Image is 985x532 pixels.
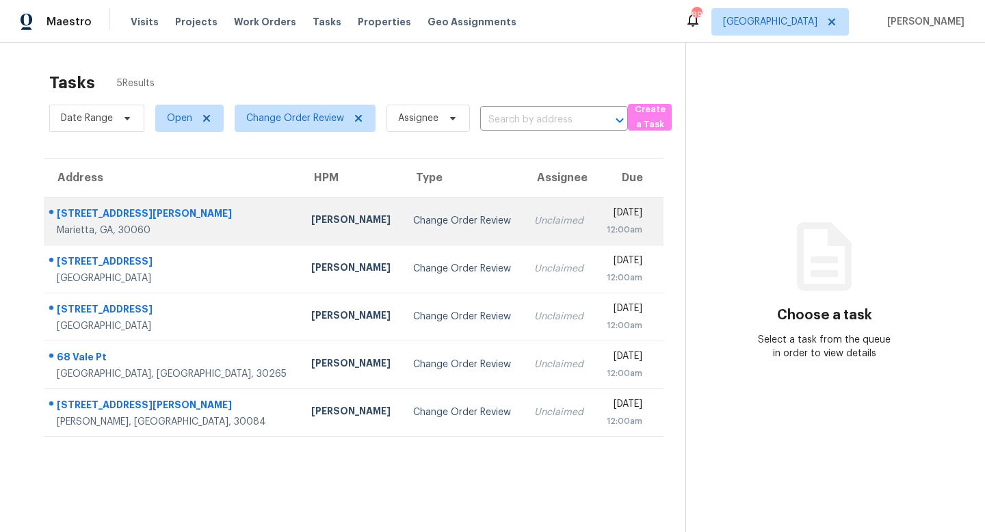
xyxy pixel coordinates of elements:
div: 89 [692,8,701,22]
div: [PERSON_NAME] [311,404,391,421]
div: Marietta, GA, 30060 [57,224,289,237]
div: 12:00am [606,319,642,332]
div: 12:00am [606,271,642,284]
div: Unclaimed [534,358,584,371]
span: 5 Results [117,77,155,90]
div: [DATE] [606,349,642,367]
div: [GEOGRAPHIC_DATA], [GEOGRAPHIC_DATA], 30265 [57,367,289,381]
div: Change Order Review [413,214,512,228]
th: Type [402,159,523,197]
div: [PERSON_NAME] [311,261,391,278]
span: Work Orders [234,15,296,29]
h3: Choose a task [777,308,872,322]
div: [DATE] [606,254,642,271]
span: Date Range [61,111,113,125]
div: [STREET_ADDRESS] [57,302,289,319]
div: [STREET_ADDRESS][PERSON_NAME] [57,207,289,224]
span: Open [167,111,192,125]
span: Projects [175,15,218,29]
div: [PERSON_NAME] [311,308,391,325]
th: Due [595,159,664,197]
div: 12:00am [606,414,642,428]
div: Unclaimed [534,310,584,323]
div: Change Order Review [413,262,512,276]
div: 12:00am [606,223,642,237]
span: Change Order Review [246,111,344,125]
div: [GEOGRAPHIC_DATA] [57,271,289,285]
div: 68 Vale Pt [57,350,289,367]
span: Maestro [47,15,92,29]
div: Select a task from the queue in order to view details [755,333,894,360]
th: Address [44,159,300,197]
h2: Tasks [49,76,95,90]
div: [PERSON_NAME], [GEOGRAPHIC_DATA], 30084 [57,415,289,429]
th: Assignee [523,159,595,197]
span: Create a Task [635,102,665,133]
span: Properties [358,15,411,29]
div: Unclaimed [534,214,584,228]
th: HPM [300,159,402,197]
div: [STREET_ADDRESS] [57,254,289,271]
div: [PERSON_NAME] [311,356,391,373]
div: Unclaimed [534,405,584,419]
div: [DATE] [606,206,642,223]
div: [DATE] [606,397,642,414]
div: [STREET_ADDRESS][PERSON_NAME] [57,398,289,415]
div: 12:00am [606,367,642,380]
input: Search by address [480,109,590,131]
div: Change Order Review [413,358,512,371]
div: Change Order Review [413,405,512,419]
span: [PERSON_NAME] [882,15,964,29]
button: Create a Task [628,104,672,131]
span: Geo Assignments [428,15,516,29]
span: Visits [131,15,159,29]
div: [DATE] [606,302,642,319]
span: Tasks [313,17,341,27]
span: [GEOGRAPHIC_DATA] [723,15,817,29]
div: [PERSON_NAME] [311,213,391,230]
div: Unclaimed [534,262,584,276]
div: Change Order Review [413,310,512,323]
button: Open [610,111,629,130]
span: Assignee [398,111,438,125]
div: [GEOGRAPHIC_DATA] [57,319,289,333]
